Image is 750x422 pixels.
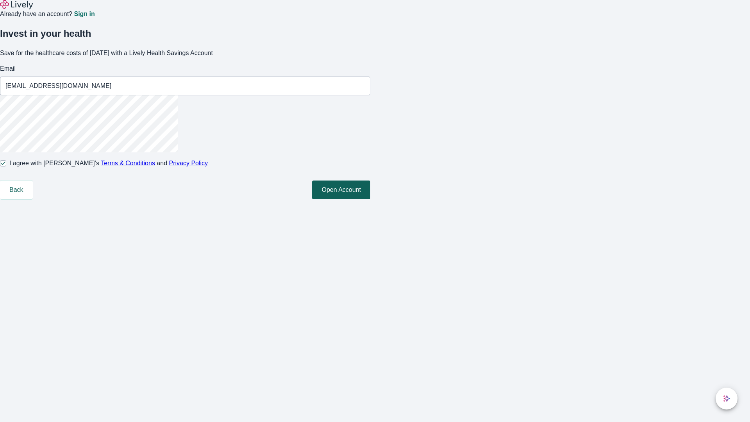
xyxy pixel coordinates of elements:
a: Sign in [74,11,95,17]
button: chat [716,388,737,409]
a: Terms & Conditions [101,160,155,166]
a: Privacy Policy [169,160,208,166]
button: Open Account [312,181,370,199]
svg: Lively AI Assistant [723,395,730,402]
span: I agree with [PERSON_NAME]’s and [9,159,208,168]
